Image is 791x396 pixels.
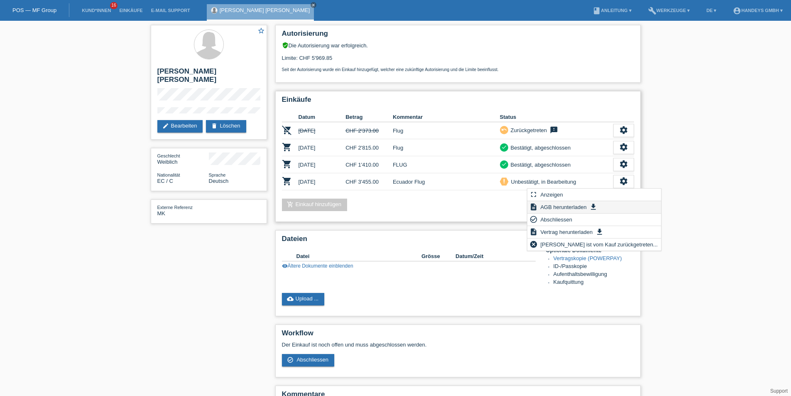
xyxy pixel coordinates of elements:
i: cloud_upload [287,295,294,302]
a: POS — MF Group [12,7,56,13]
span: Externe Referenz [157,205,193,210]
div: Limite: CHF 5'969.85 [282,49,634,72]
span: Abschliessen [296,357,328,363]
a: check_circle_outline Abschliessen [282,354,335,366]
a: Kund*innen [78,8,115,13]
span: Ecuador / C / 14.02.2006 [157,178,173,184]
i: fullscreen [529,190,538,199]
h2: Workflow [282,329,634,342]
a: add_shopping_cartEinkauf hinzufügen [282,199,348,211]
div: Die Autorisierung war erfolgreich. [282,42,634,49]
i: description [529,203,538,211]
td: Flug [393,139,500,156]
a: deleteLöschen [206,120,246,133]
i: build [648,7,656,15]
a: DE ▾ [702,8,720,13]
th: Betrag [345,112,393,122]
h2: [PERSON_NAME] [PERSON_NAME] [157,67,260,88]
th: Grösse [421,251,455,261]
a: visibilityÄltere Dokumente einblenden [282,263,353,269]
li: ID-/Passkopie [553,263,634,271]
span: Sprache [209,172,226,177]
th: Datei [296,251,421,261]
i: settings [619,143,628,152]
i: get_app [589,203,598,211]
i: verified_user [282,42,289,49]
i: POSP00028195 [282,176,292,186]
div: Weiblich [157,152,209,165]
div: Bestätigt, abgeschlossen [508,160,571,169]
li: Kaufquittung [553,279,634,287]
span: Abschliessen [539,214,573,224]
a: Vertragskopie (POWERPAY) [553,255,622,261]
p: Der Einkauf ist noch offen und muss abgeschlossen werden. [282,342,634,348]
td: FLUG [393,156,500,173]
td: CHF 3'455.00 [345,173,393,190]
i: POSP00015613 [282,159,292,169]
i: undo [501,127,507,133]
i: POSP00003043 [282,142,292,152]
td: [DATE] [299,139,346,156]
i: close [311,3,316,7]
a: buildWerkzeuge ▾ [644,8,694,13]
i: visibility [282,263,288,269]
div: MK [157,204,209,216]
span: Nationalität [157,172,180,177]
i: edit [162,123,169,129]
td: Flug [393,122,500,139]
h2: Dateien [282,235,634,247]
i: settings [619,177,628,186]
i: priority_high [501,178,507,184]
i: POSP00002798 [282,125,292,135]
i: feedback [549,126,559,134]
td: CHF 2'815.00 [345,139,393,156]
i: check [501,144,507,150]
div: Zurückgetreten [508,126,547,135]
span: 16 [110,2,118,9]
i: account_circle [733,7,741,15]
td: [DATE] [299,122,346,139]
h2: Autorisierung [282,30,634,42]
i: settings [619,160,628,169]
span: AGB herunterladen [539,202,588,212]
span: Geschlecht [157,153,180,158]
li: Aufenthaltsbewilligung [553,271,634,279]
a: star_border [257,27,265,36]
a: bookAnleitung ▾ [588,8,635,13]
a: cloud_uploadUpload ... [282,293,325,305]
div: Unbestätigt, in Bearbeitung [509,177,576,186]
td: CHF 2'373.00 [345,122,393,139]
td: [DATE] [299,156,346,173]
i: add_shopping_cart [287,201,294,208]
a: [PERSON_NAME] [PERSON_NAME] [220,7,310,13]
span: Anzeigen [539,189,564,199]
th: Datum/Zeit [455,251,524,261]
th: Kommentar [393,112,500,122]
i: check [501,161,507,167]
a: Support [770,388,788,394]
td: CHF 1'410.00 [345,156,393,173]
i: book [593,7,601,15]
p: Seit der Autorisierung wurde ein Einkauf hinzugefügt, welcher eine zukünftige Autorisierung und d... [282,67,634,72]
a: Einkäufe [115,8,147,13]
div: Bestätigt, abgeschlossen [508,143,571,152]
a: E-Mail Support [147,8,194,13]
td: [DATE] [299,173,346,190]
i: star_border [257,27,265,34]
th: Status [500,112,613,122]
i: check_circle_outline [529,215,538,224]
th: Datum [299,112,346,122]
i: settings [619,125,628,135]
i: check_circle_outline [287,357,294,363]
a: close [311,2,316,8]
span: Deutsch [209,178,229,184]
a: account_circleHandeys GmbH ▾ [729,8,787,13]
td: Ecuador Flug [393,173,500,190]
i: delete [211,123,218,129]
a: editBearbeiten [157,120,203,133]
h2: Einkäufe [282,96,634,108]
